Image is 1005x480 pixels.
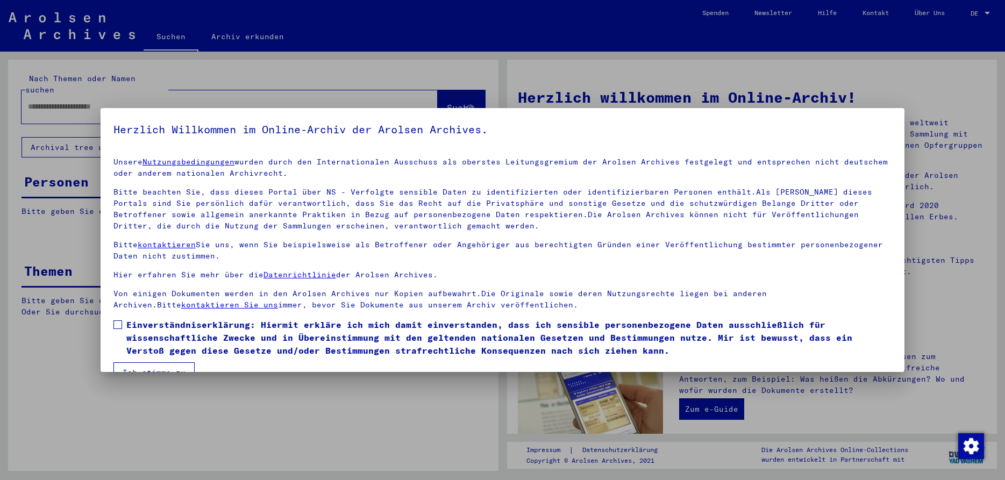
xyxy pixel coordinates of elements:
h5: Herzlich Willkommen im Online-Archiv der Arolsen Archives. [113,121,892,138]
p: Unsere wurden durch den Internationalen Ausschuss als oberstes Leitungsgremium der Arolsen Archiv... [113,156,892,179]
a: Datenrichtlinie [263,270,336,280]
a: Nutzungsbedingungen [142,157,234,167]
button: Ich stimme zu [113,362,195,383]
a: kontaktieren [138,240,196,249]
p: Bitte beachten Sie, dass dieses Portal über NS - Verfolgte sensible Daten zu identifizierten oder... [113,187,892,232]
div: Zustimmung ändern [958,433,983,458]
img: Zustimmung ändern [958,433,984,459]
p: Bitte Sie uns, wenn Sie beispielsweise als Betroffener oder Angehöriger aus berechtigten Gründen ... [113,239,892,262]
a: kontaktieren Sie uns [181,300,278,310]
p: Hier erfahren Sie mehr über die der Arolsen Archives. [113,269,892,281]
p: Von einigen Dokumenten werden in den Arolsen Archives nur Kopien aufbewahrt.Die Originale sowie d... [113,288,892,311]
span: Einverständniserklärung: Hiermit erkläre ich mich damit einverstanden, dass ich sensible personen... [126,318,892,357]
